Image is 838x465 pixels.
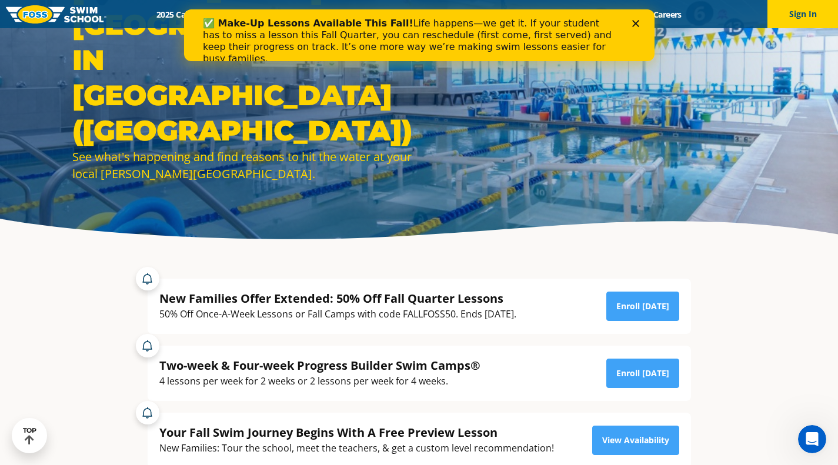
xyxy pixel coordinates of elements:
[159,290,516,306] div: New Families Offer Extended: 50% Off Fall Quarter Lessons
[159,373,480,389] div: 4 lessons per week for 2 weeks or 2 lessons per week for 4 weeks.
[482,9,606,20] a: Swim Like [PERSON_NAME]
[643,9,692,20] a: Careers
[23,427,36,445] div: TOP
[798,425,826,453] iframe: Intercom live chat
[159,440,554,456] div: New Families: Tour the school, meet the teachers, & get a custom level recommendation!
[6,5,106,24] img: FOSS Swim School Logo
[448,11,460,18] div: Close
[159,306,516,322] div: 50% Off Once-A-Week Lessons or Fall Camps with code FALLFOSS50. Ends [DATE].
[146,9,220,20] a: 2025 Calendar
[606,9,643,20] a: Blog
[606,292,679,321] a: Enroll [DATE]
[372,9,482,20] a: About [PERSON_NAME]
[592,426,679,455] a: View Availability
[19,8,229,19] b: ✅ Make-Up Lessons Available This Fall!
[184,9,655,61] iframe: Intercom live chat banner
[220,9,269,20] a: Schools
[72,148,413,182] div: See what's happening and find reasons to hit the water at your local [PERSON_NAME][GEOGRAPHIC_DATA].
[269,9,372,20] a: Swim Path® Program
[606,359,679,388] a: Enroll [DATE]
[159,357,480,373] div: Two-week & Four-week Progress Builder Swim Camps®
[159,424,554,440] div: Your Fall Swim Journey Begins With A Free Preview Lesson
[19,8,433,55] div: Life happens—we get it. If your student has to miss a lesson this Fall Quarter, you can reschedul...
